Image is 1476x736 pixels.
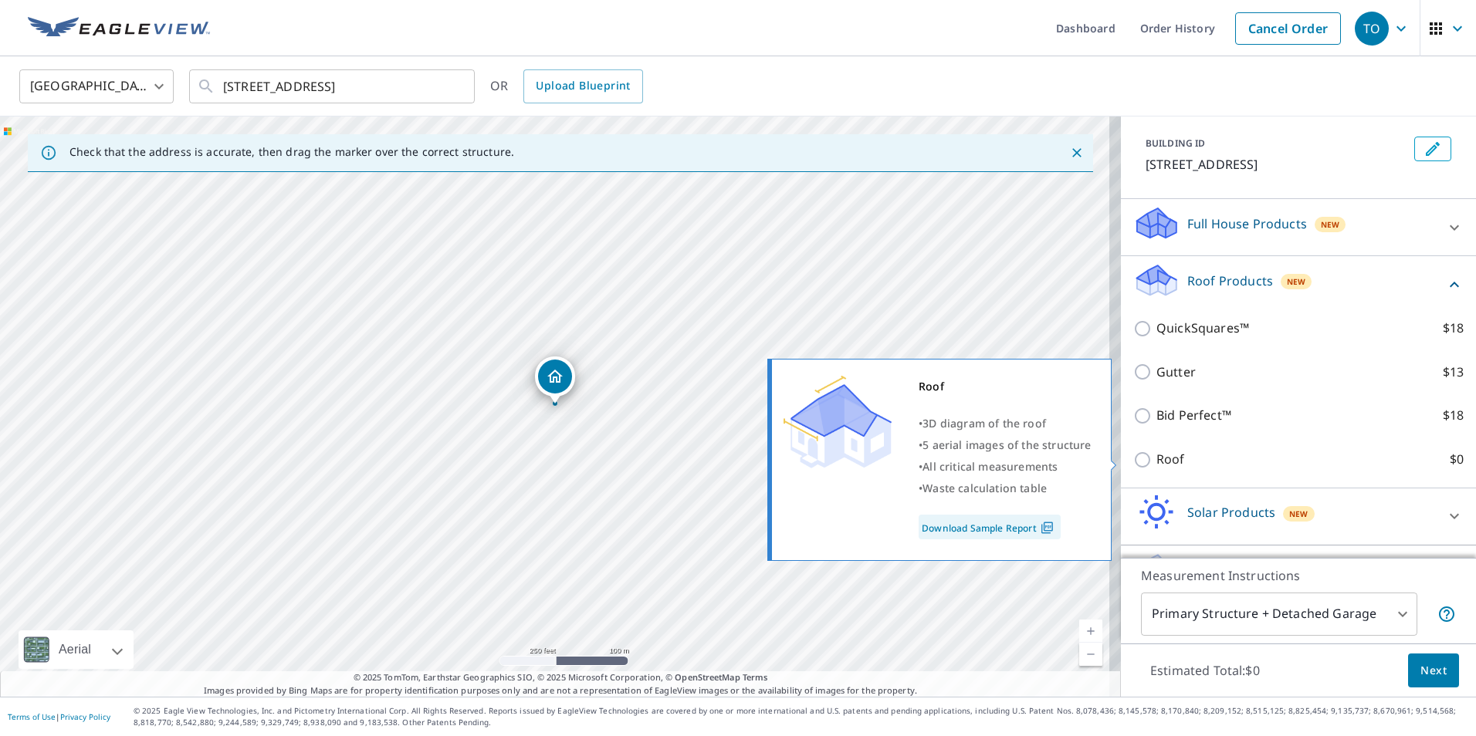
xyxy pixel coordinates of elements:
p: © 2025 Eagle View Technologies, Inc. and Pictometry International Corp. All Rights Reserved. Repo... [134,705,1468,728]
span: Next [1420,661,1447,680]
span: 5 aerial images of the structure [922,437,1091,452]
img: EV Logo [28,17,210,40]
div: • [919,478,1092,499]
button: Next [1408,653,1459,688]
div: Roof ProductsNew [1133,262,1464,306]
a: Privacy Policy [60,711,110,722]
div: • [919,413,1092,434]
div: Primary Structure + Detached Garage [1141,593,1417,636]
p: Full House Products [1187,214,1307,233]
p: [STREET_ADDRESS] [1146,155,1408,174]
div: Roof [919,376,1092,397]
span: All critical measurements [922,459,1058,474]
div: TO [1355,12,1389,46]
p: Check that the address is accurate, then drag the marker over the correct structure. [69,145,514,159]
p: | [8,712,110,721]
a: Terms of Use [8,711,56,722]
span: New [1321,218,1340,231]
p: Bid Perfect™ [1156,406,1231,425]
button: Close [1067,143,1087,163]
div: Dropped pin, building 1, Residential property, 16282 Estuary Ct Bokeelia, FL 33922 [535,356,575,404]
div: Aerial [19,630,134,669]
span: New [1289,508,1308,520]
p: $18 [1443,319,1464,338]
p: Solar Products [1187,503,1275,522]
p: $18 [1443,406,1464,425]
a: Terms [743,671,768,683]
p: Roof Products [1187,272,1273,290]
div: Full House ProductsNew [1133,205,1464,249]
a: Cancel Order [1235,12,1341,45]
div: Aerial [54,630,96,669]
span: © 2025 TomTom, Earthstar Geographics SIO, © 2025 Microsoft Corporation, © [354,671,768,684]
p: Estimated Total: $0 [1138,653,1272,687]
div: Walls ProductsNew [1133,552,1464,596]
span: New [1287,275,1306,288]
a: Upload Blueprint [523,69,642,103]
p: BUILDING ID [1146,137,1205,150]
span: Your report will include the primary structure and a detached garage if one exists. [1437,605,1456,623]
div: Solar ProductsNew [1133,495,1464,538]
input: Search by address or latitude-longitude [223,65,443,108]
a: Download Sample Report [919,515,1061,539]
span: Upload Blueprint [536,76,630,96]
p: Measurement Instructions [1141,566,1456,585]
p: $13 [1443,363,1464,382]
div: OR [490,69,643,103]
img: Premium [784,376,892,468]
p: $0 [1450,450,1464,469]
p: QuickSquares™ [1156,319,1249,338]
div: • [919,434,1092,456]
div: • [919,456,1092,478]
p: Roof [1156,450,1185,469]
p: Gutter [1156,363,1196,382]
span: Waste calculation table [922,481,1047,495]
a: Current Level 17, Zoom Out [1079,643,1102,666]
a: Current Level 17, Zoom In [1079,620,1102,643]
img: Pdf Icon [1037,521,1058,535]
span: 3D diagram of the roof [922,416,1046,430]
div: [GEOGRAPHIC_DATA] [19,65,174,108]
a: OpenStreetMap [675,671,740,683]
button: Edit building 1 [1414,137,1451,161]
